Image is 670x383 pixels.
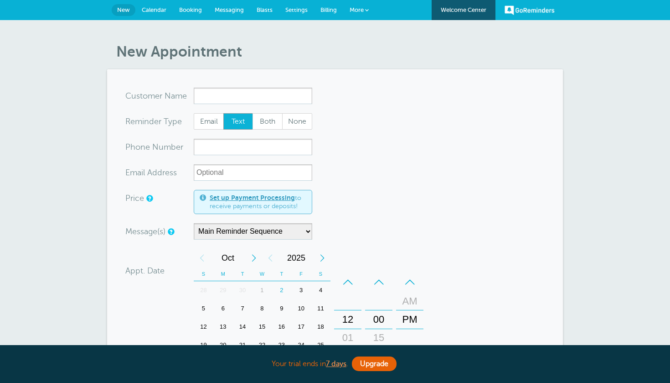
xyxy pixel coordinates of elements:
span: Text [224,114,253,129]
div: 28 [194,281,213,299]
label: Message(s) [125,227,165,236]
div: Minutes [365,273,392,366]
label: Both [253,113,283,130]
div: Wednesday, October 1 [253,281,272,299]
div: AM [399,292,421,310]
div: Today, Thursday, October 2 [272,281,291,299]
div: ress [125,164,194,181]
a: An optional price for the appointment. If you set a price, you can include a payment link in your... [146,195,152,201]
input: Optional [194,164,312,181]
div: 23 [272,336,291,354]
div: 14 [233,318,253,336]
div: 2 [272,281,291,299]
div: 22 [253,336,272,354]
div: Thursday, October 9 [272,299,291,318]
div: Friday, October 24 [291,336,311,354]
div: Next Year [314,249,330,267]
th: F [291,267,311,281]
div: 24 [291,336,311,354]
div: Saturday, October 25 [311,336,330,354]
div: PM [399,310,421,329]
div: 13 [213,318,233,336]
div: Thursday, October 23 [272,336,291,354]
div: Tuesday, October 14 [233,318,253,336]
div: 29 [213,281,233,299]
div: 00 [368,310,390,329]
th: M [213,267,233,281]
span: il Add [141,168,162,177]
span: Billing [320,6,337,13]
span: New [117,6,130,13]
div: 30 [233,281,253,299]
div: Previous Month [194,249,210,267]
div: 12 [194,318,213,336]
span: Cus [125,92,140,100]
a: Upgrade [352,357,397,371]
div: 16 [272,318,291,336]
div: mber [125,139,194,155]
div: Tuesday, October 21 [233,336,253,354]
div: 17 [291,318,311,336]
span: October [210,249,246,267]
div: Previous Year [262,249,278,267]
div: 10 [291,299,311,318]
div: Monday, September 29 [213,281,233,299]
div: Wednesday, October 22 [253,336,272,354]
div: Sunday, October 12 [194,318,213,336]
div: Wednesday, October 15 [253,318,272,336]
div: ame [125,88,194,104]
div: Friday, October 3 [291,281,311,299]
div: 9 [272,299,291,318]
div: Tuesday, October 7 [233,299,253,318]
label: Text [223,113,253,130]
span: More [350,6,364,13]
span: None [283,114,312,129]
div: 20 [213,336,233,354]
div: 25 [311,336,330,354]
div: 11 [311,299,330,318]
div: Monday, October 13 [213,318,233,336]
th: S [194,267,213,281]
th: S [311,267,330,281]
span: 2025 [278,249,314,267]
div: Sunday, September 28 [194,281,213,299]
div: 18 [311,318,330,336]
div: Sunday, October 19 [194,336,213,354]
label: Appt. Date [125,267,165,275]
span: Settings [285,6,308,13]
div: Monday, October 20 [213,336,233,354]
div: 1 [253,281,272,299]
span: Email [194,114,223,129]
div: 15 [368,329,390,347]
th: T [272,267,291,281]
span: Blasts [257,6,273,13]
div: Sunday, October 5 [194,299,213,318]
div: Saturday, October 4 [311,281,330,299]
div: Hours [334,273,361,366]
label: Price [125,194,144,202]
span: to receive payments or deposits! [210,194,306,210]
div: Tuesday, September 30 [233,281,253,299]
div: 4 [311,281,330,299]
a: 7 days [326,360,346,368]
div: Your trial ends in . [107,354,563,374]
div: 5 [194,299,213,318]
div: Saturday, October 18 [311,318,330,336]
div: Thursday, October 16 [272,318,291,336]
span: Calendar [142,6,166,13]
label: Reminder Type [125,117,182,126]
span: tomer N [140,92,171,100]
div: Saturday, October 11 [311,299,330,318]
div: 01 [337,329,359,347]
a: Set up Payment Processing [210,194,295,201]
div: 15 [253,318,272,336]
div: Friday, October 17 [291,318,311,336]
div: 3 [291,281,311,299]
a: New [112,4,135,16]
th: T [233,267,253,281]
span: Pho [125,143,140,151]
span: Booking [179,6,202,13]
span: Ema [125,168,141,177]
span: ne Nu [140,143,164,151]
div: 6 [213,299,233,318]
